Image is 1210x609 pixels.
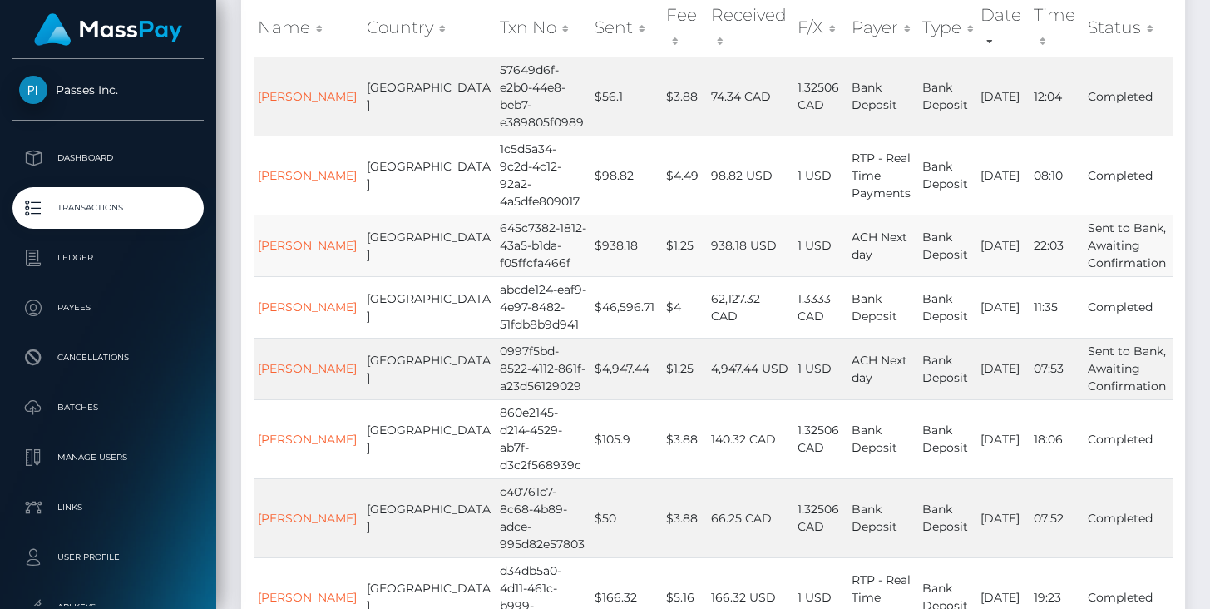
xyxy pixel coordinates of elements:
td: 12:04 [1030,57,1084,136]
td: 1.32506 CAD [793,399,847,478]
td: 1.32506 CAD [793,478,847,557]
td: Completed [1084,276,1173,338]
td: $3.88 [662,57,708,136]
td: $3.88 [662,399,708,478]
td: 62,127.32 CAD [707,276,793,338]
td: Sent to Bank, Awaiting Confirmation [1084,338,1173,399]
a: [PERSON_NAME] [258,238,357,253]
td: [DATE] [976,57,1030,136]
td: [DATE] [976,215,1030,276]
a: User Profile [12,537,204,578]
td: $105.9 [590,399,662,478]
a: [PERSON_NAME] [258,432,357,447]
a: [PERSON_NAME] [258,300,357,314]
td: 98.82 USD [707,136,793,215]
td: Sent to Bank, Awaiting Confirmation [1084,215,1173,276]
td: 1.32506 CAD [793,57,847,136]
td: [DATE] [976,399,1030,478]
td: Completed [1084,399,1173,478]
td: 938.18 USD [707,215,793,276]
td: abcde124-eaf9-4e97-8482-51fdb8b9d941 [496,276,590,338]
td: 11:35 [1030,276,1084,338]
td: 22:03 [1030,215,1084,276]
a: [PERSON_NAME] [258,89,357,104]
td: 57649d6f-e2b0-44e8-beb7-e389805f0989 [496,57,590,136]
td: 860e2145-d214-4529-ab7f-d3c2f568939c [496,399,590,478]
p: Batches [19,395,197,420]
td: $56.1 [590,57,662,136]
td: 18:06 [1030,399,1084,478]
td: Completed [1084,57,1173,136]
img: Passes Inc. [19,76,47,104]
span: ACH Next day [852,353,907,385]
p: Links [19,495,197,520]
td: Bank Deposit [918,57,976,136]
a: Batches [12,387,204,428]
p: Transactions [19,196,197,220]
td: 1.3333 CAD [793,276,847,338]
td: Bank Deposit [918,136,976,215]
p: Cancellations [19,345,197,370]
a: Payees [12,287,204,329]
a: Dashboard [12,137,204,179]
a: [PERSON_NAME] [258,590,357,605]
td: Bank Deposit [918,276,976,338]
td: [GEOGRAPHIC_DATA] [363,136,496,215]
span: Bank Deposit [852,423,897,455]
td: 1 USD [793,215,847,276]
td: $4,947.44 [590,338,662,399]
span: Bank Deposit [852,502,897,534]
p: Ledger [19,245,197,270]
p: User Profile [19,545,197,570]
td: [GEOGRAPHIC_DATA] [363,57,496,136]
td: [GEOGRAPHIC_DATA] [363,276,496,338]
span: Bank Deposit [852,291,897,324]
td: 74.34 CAD [707,57,793,136]
td: $4.49 [662,136,708,215]
td: 07:53 [1030,338,1084,399]
a: Transactions [12,187,204,229]
td: 1 USD [793,136,847,215]
td: 08:10 [1030,136,1084,215]
td: [DATE] [976,136,1030,215]
td: $1.25 [662,215,708,276]
td: 140.32 CAD [707,399,793,478]
td: 0997f5bd-8522-4112-861f-a23d56129029 [496,338,590,399]
td: $98.82 [590,136,662,215]
p: Manage Users [19,445,197,470]
td: Bank Deposit [918,478,976,557]
a: Ledger [12,237,204,279]
td: 1 USD [793,338,847,399]
p: Dashboard [19,146,197,171]
td: [DATE] [976,478,1030,557]
a: [PERSON_NAME] [258,511,357,526]
td: Bank Deposit [918,215,976,276]
td: [DATE] [976,276,1030,338]
img: MassPay Logo [34,13,182,46]
a: Cancellations [12,337,204,379]
a: [PERSON_NAME] [258,361,357,376]
td: Completed [1084,136,1173,215]
td: [GEOGRAPHIC_DATA] [363,399,496,478]
td: $46,596.71 [590,276,662,338]
td: Bank Deposit [918,399,976,478]
span: Bank Deposit [852,80,897,112]
a: [PERSON_NAME] [258,168,357,183]
td: 07:52 [1030,478,1084,557]
td: $4 [662,276,708,338]
td: [GEOGRAPHIC_DATA] [363,478,496,557]
a: Links [12,487,204,528]
td: [GEOGRAPHIC_DATA] [363,215,496,276]
span: ACH Next day [852,230,907,262]
p: Payees [19,295,197,320]
a: Manage Users [12,437,204,478]
td: c40761c7-8c68-4b89-adce-995d82e57803 [496,478,590,557]
td: $3.88 [662,478,708,557]
span: RTP - Real Time Payments [852,151,911,201]
td: Bank Deposit [918,338,976,399]
td: 1c5d5a34-9c2d-4c12-92a2-4a5dfe809017 [496,136,590,215]
td: 645c7382-1812-43a5-b1da-f05ffcfa466f [496,215,590,276]
td: $50 [590,478,662,557]
td: $938.18 [590,215,662,276]
td: [DATE] [976,338,1030,399]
